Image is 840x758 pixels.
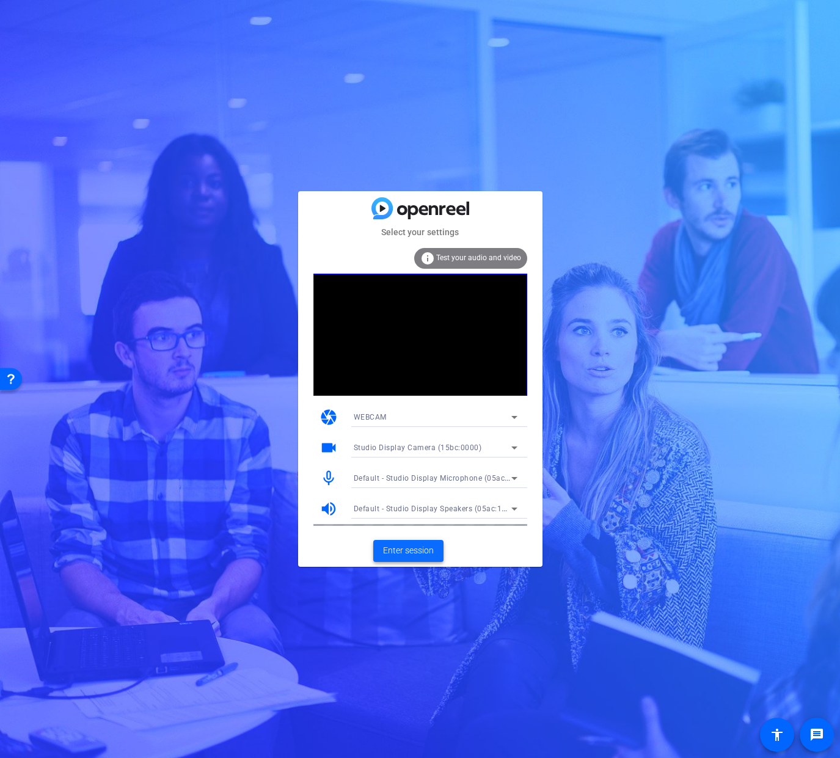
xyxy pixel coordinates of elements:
[373,540,444,562] button: Enter session
[770,727,784,742] mat-icon: accessibility
[371,197,469,219] img: blue-gradient.svg
[354,473,528,483] span: Default - Studio Display Microphone (05ac:1114)
[436,253,521,262] span: Test your audio and video
[809,727,824,742] mat-icon: message
[320,439,338,457] mat-icon: videocam
[298,225,542,239] mat-card-subtitle: Select your settings
[383,544,434,557] span: Enter session
[354,503,519,513] span: Default - Studio Display Speakers (05ac:1114)
[354,413,387,421] span: WEBCAM
[320,469,338,487] mat-icon: mic_none
[320,500,338,518] mat-icon: volume_up
[354,443,482,452] span: Studio Display Camera (15bc:0000)
[320,408,338,426] mat-icon: camera
[420,251,435,266] mat-icon: info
